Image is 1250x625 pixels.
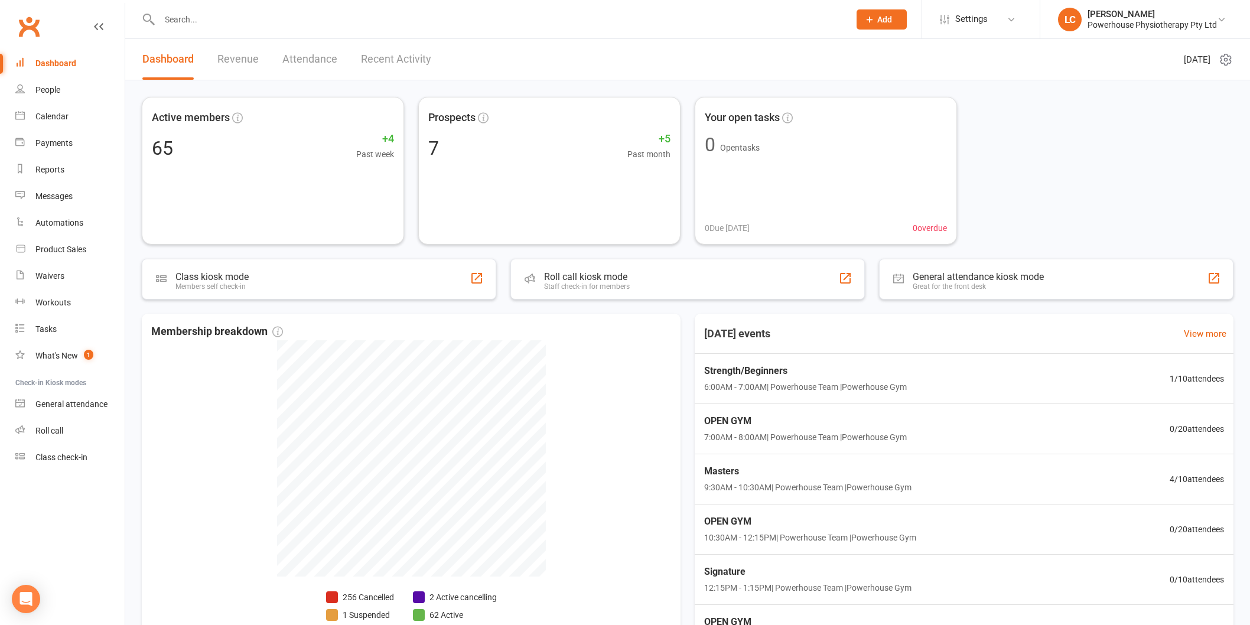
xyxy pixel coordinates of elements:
a: Dashboard [15,50,125,77]
a: People [15,77,125,103]
span: 1 / 10 attendees [1170,372,1224,385]
a: Payments [15,130,125,157]
span: 6:00AM - 7:00AM | Powerhouse Team | Powerhouse Gym [704,380,907,393]
div: Dashboard [35,58,76,68]
span: Past month [627,148,670,161]
a: Attendance [282,39,337,80]
span: Open tasks [720,143,760,152]
span: Add [877,15,892,24]
div: [PERSON_NAME] [1088,9,1217,19]
a: Dashboard [142,39,194,80]
div: Class check-in [35,453,87,462]
li: 2 Active cancelling [413,591,497,604]
div: Automations [35,218,83,227]
span: Signature [704,564,912,580]
span: Your open tasks [705,109,780,126]
div: 7 [428,139,439,158]
span: 4 / 10 attendees [1170,473,1224,486]
a: Waivers [15,263,125,289]
span: 0 / 10 attendees [1170,573,1224,586]
div: What's New [35,351,78,360]
a: Calendar [15,103,125,130]
a: What's New1 [15,343,125,369]
div: Tasks [35,324,57,334]
div: LC [1058,8,1082,31]
span: 0 / 20 attendees [1170,422,1224,435]
div: Powerhouse Physiotherapy Pty Ltd [1088,19,1217,30]
span: 0 / 20 attendees [1170,523,1224,536]
button: Add [857,9,907,30]
span: 12:15PM - 1:15PM | Powerhouse Team | Powerhouse Gym [704,581,912,594]
span: Strength/Beginners [704,363,907,379]
span: +5 [627,131,670,148]
div: Payments [35,138,73,148]
a: Roll call [15,418,125,444]
div: Workouts [35,298,71,307]
h3: [DATE] events [695,323,780,344]
span: 0 overdue [913,222,947,235]
span: +4 [356,131,394,148]
span: OPEN GYM [704,514,916,529]
div: Great for the front desk [913,282,1044,291]
a: Product Sales [15,236,125,263]
input: Search... [156,11,841,28]
a: Reports [15,157,125,183]
div: Messages [35,191,73,201]
div: 65 [152,139,173,158]
a: Recent Activity [361,39,431,80]
div: Calendar [35,112,69,121]
div: General attendance kiosk mode [913,271,1044,282]
div: 0 [705,135,715,154]
div: General attendance [35,399,108,409]
a: Tasks [15,316,125,343]
li: 256 Cancelled [326,591,394,604]
a: Revenue [217,39,259,80]
span: Membership breakdown [151,323,283,340]
span: OPEN GYM [704,414,907,429]
div: Members self check-in [175,282,249,291]
div: People [35,85,60,95]
span: 1 [84,350,93,360]
a: View more [1184,327,1226,341]
a: Workouts [15,289,125,316]
div: Product Sales [35,245,86,254]
div: Open Intercom Messenger [12,585,40,613]
span: [DATE] [1184,53,1210,67]
div: Staff check-in for members [544,282,630,291]
li: 62 Active [413,608,497,621]
a: General attendance kiosk mode [15,391,125,418]
span: 9:30AM - 10:30AM | Powerhouse Team | Powerhouse Gym [704,481,912,494]
div: Roll call [35,426,63,435]
span: Settings [955,6,988,32]
li: 1 Suspended [326,608,394,621]
a: Clubworx [14,12,44,41]
span: 7:00AM - 8:00AM | Powerhouse Team | Powerhouse Gym [704,431,907,444]
div: Class kiosk mode [175,271,249,282]
span: Prospects [428,109,476,126]
div: Reports [35,165,64,174]
a: Messages [15,183,125,210]
span: 0 Due [DATE] [705,222,750,235]
span: Past week [356,148,394,161]
span: 10:30AM - 12:15PM | Powerhouse Team | Powerhouse Gym [704,531,916,544]
a: Automations [15,210,125,236]
span: Active members [152,109,230,126]
div: Roll call kiosk mode [544,271,630,282]
span: Masters [704,464,912,479]
a: Class kiosk mode [15,444,125,471]
div: Waivers [35,271,64,281]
